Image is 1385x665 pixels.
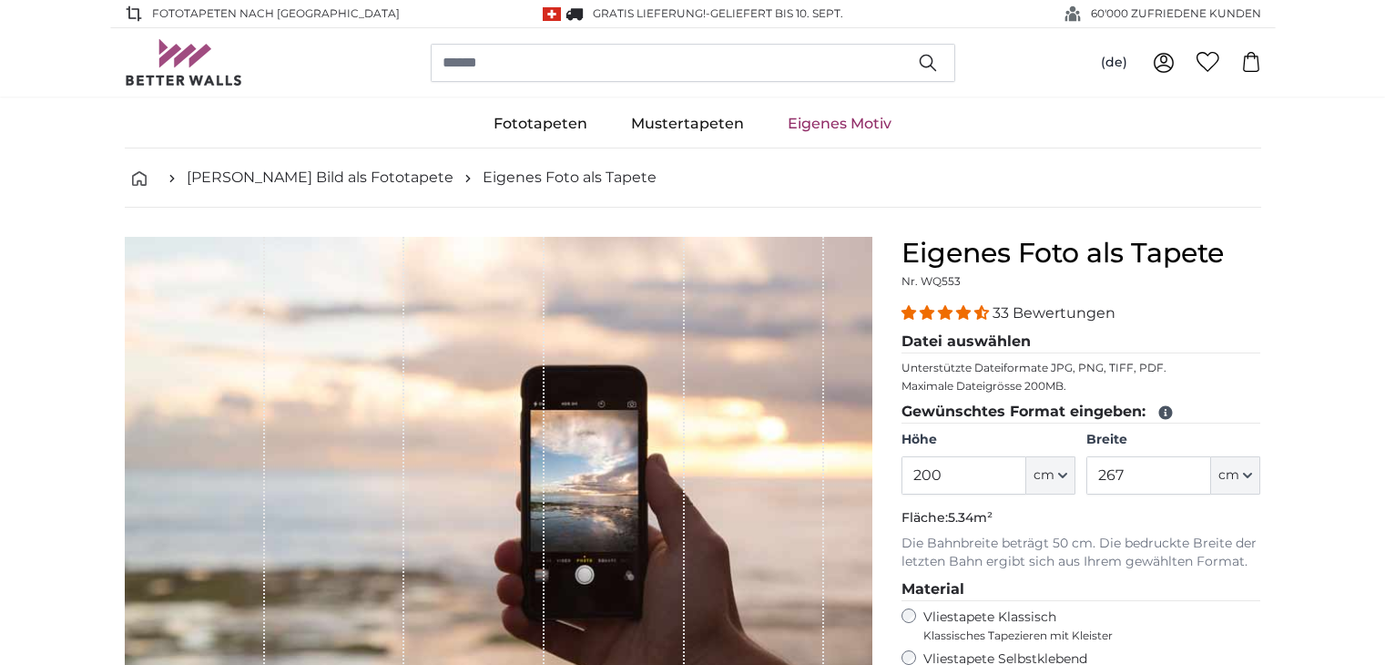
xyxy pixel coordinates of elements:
[710,6,843,20] span: Geliefert bis 10. Sept.
[125,148,1261,208] nav: breadcrumbs
[706,6,843,20] span: -
[1034,466,1054,485] span: cm
[1211,456,1260,495] button: cm
[187,167,453,189] a: [PERSON_NAME] Bild als Fototapete
[1091,5,1261,22] span: 60'000 ZUFRIEDENE KUNDEN
[766,100,913,148] a: Eigenes Motiv
[993,304,1115,322] span: 33 Bewertungen
[901,509,1261,527] p: Fläche:
[543,7,561,21] img: Schweiz
[901,331,1261,353] legend: Datei auswählen
[923,609,1246,643] label: Vliestapete Klassisch
[1086,46,1142,79] button: (de)
[901,274,961,288] span: Nr. WQ553
[901,304,993,322] span: 4.33 stars
[948,509,993,526] span: 5.34m²
[923,629,1246,643] span: Klassisches Tapezieren mit Kleister
[901,237,1261,270] h1: Eigenes Foto als Tapete
[1218,466,1239,485] span: cm
[901,379,1261,394] p: Maximale Dateigrösse 200MB.
[483,167,657,189] a: Eigenes Foto als Tapete
[1026,456,1075,495] button: cm
[609,100,766,148] a: Mustertapeten
[1086,431,1260,449] label: Breite
[593,6,706,20] span: GRATIS Lieferung!
[152,5,400,22] span: Fototapeten nach [GEOGRAPHIC_DATA]
[901,535,1261,571] p: Die Bahnbreite beträgt 50 cm. Die bedruckte Breite der letzten Bahn ergibt sich aus Ihrem gewählt...
[901,361,1261,375] p: Unterstützte Dateiformate JPG, PNG, TIFF, PDF.
[901,578,1261,601] legend: Material
[472,100,609,148] a: Fototapeten
[901,431,1075,449] label: Höhe
[125,39,243,86] img: Betterwalls
[901,401,1261,424] legend: Gewünschtes Format eingeben:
